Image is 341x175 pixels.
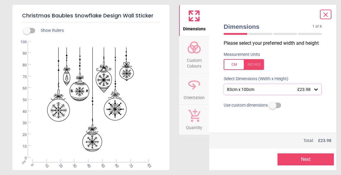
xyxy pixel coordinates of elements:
span: 0 [15,156,27,161]
span: 30 [15,121,27,126]
span: 83 [146,163,150,167]
span: cm [21,159,26,164]
span: 0 [29,163,33,167]
label: Select Dimensions (Width x Height) [219,76,288,82]
span: 30 [71,163,75,167]
span: 50 [15,98,27,103]
span: Custom Colours [180,55,209,69]
span: 20 [15,132,27,137]
span: 70 [128,163,132,167]
span: 60 [113,163,117,167]
span: Quantity [186,122,202,131]
button: Next [277,153,334,165]
div: 83cm x 100cm [226,87,313,92]
span: 100 [15,40,27,45]
span: 40 [15,109,27,114]
button: Quantity [179,105,209,135]
span: Dimensions [183,23,206,32]
span: Orientation [184,92,205,101]
span: £ [318,138,331,144]
span: Dimensions [224,22,312,31]
button: Dimensions [179,5,209,36]
label: Measurement Units [224,52,260,58]
span: 23.98 [321,138,331,143]
p: Please select your preferred width and height [224,40,327,47]
div: Show Rulers [27,27,169,34]
button: Custom Colours [179,36,209,73]
span: 1 of 4 [312,24,322,29]
span: 50 [100,163,104,167]
span: 60 [15,86,27,91]
span: 80 [15,63,27,68]
span: 40 [85,163,89,167]
button: Orientation [179,74,209,105]
h5: Christmas Baubles Snowflake Design Wall Sticker [22,10,160,22]
span: 70 [15,74,27,80]
span: 10 [43,163,47,167]
span: Use custom dimensions [224,102,268,108]
span: £23.98 [297,87,311,92]
span: 90 [15,51,27,56]
div: Total: [223,138,331,144]
span: 10 [15,144,27,149]
span: 20 [57,163,61,167]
